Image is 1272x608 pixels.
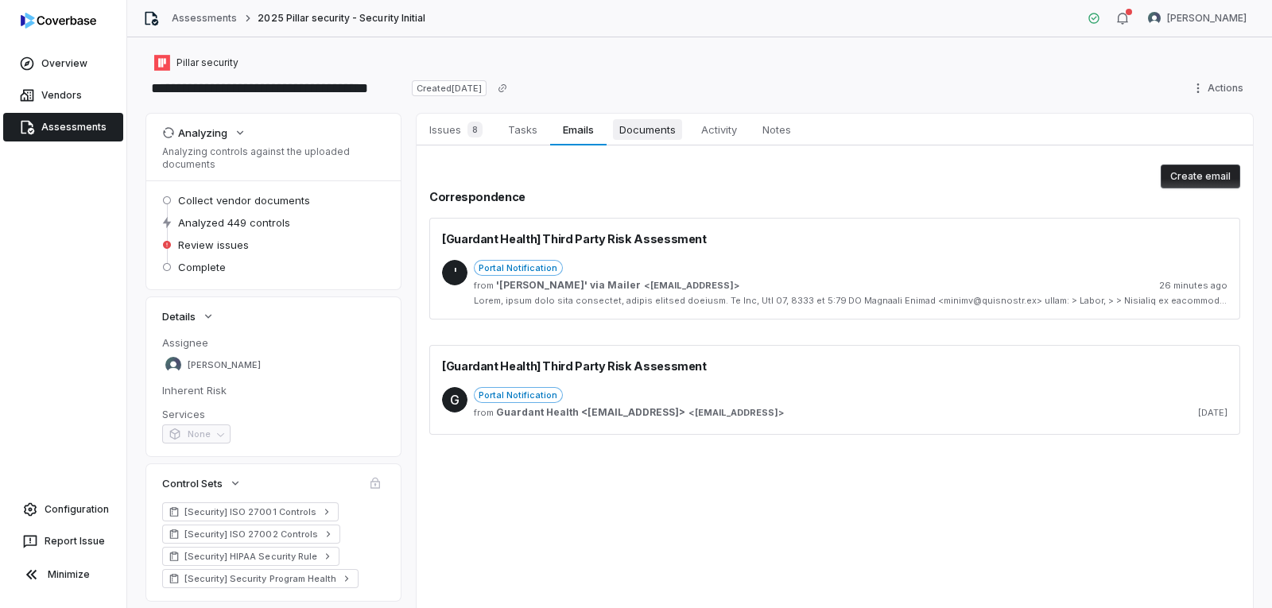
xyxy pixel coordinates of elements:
[474,260,563,276] span: Portal Notification
[258,12,425,25] span: 2025 Pillar security - Security Initial
[474,295,1227,307] div: Lorem, ipsum dolo sita consectet, adipis elitsed doeiusm. Te Inc, Utl 07, 8333 et 5:79 DO Magnaal...
[1167,12,1247,25] span: [PERSON_NAME]
[688,407,695,419] span: <
[423,118,489,141] span: Issues
[162,547,339,566] a: [Security] HIPAA Security Rule
[488,74,517,103] button: Copy link
[474,387,563,403] span: Portal Notification
[162,335,385,350] dt: Assignee
[1159,280,1227,292] span: 26 minutes ago
[496,279,739,292] span: >
[149,48,243,77] button: https://pillar.security/Pillar security
[6,527,120,556] button: Report Issue
[556,119,599,140] span: Emails
[162,126,227,140] div: Analyzing
[442,230,707,247] span: [Guardant Health] Third Party Risk Assessment
[178,193,310,207] span: Collect vendor documents
[650,280,734,292] span: [EMAIL_ADDRESS]
[162,476,223,490] span: Control Sets
[21,13,96,29] img: logo-D7KZi-bG.svg
[496,279,641,292] span: '[PERSON_NAME]' via Mailer
[178,260,226,274] span: Complete
[496,406,685,419] span: Guardant Health <[EMAIL_ADDRESS]>
[695,407,778,419] span: [EMAIL_ADDRESS]
[162,145,385,171] p: Analyzing controls against the uploaded documents
[6,559,120,591] button: Minimize
[3,81,123,110] a: Vendors
[188,359,261,371] span: [PERSON_NAME]
[1161,165,1240,188] button: Create email
[162,309,196,323] span: Details
[184,505,316,518] span: [Security] ISO 27001 Controls
[1138,6,1256,30] button: Arun Muthu avatar[PERSON_NAME]
[162,525,340,544] a: [Security] ISO 27002 Controls
[184,550,317,563] span: [Security] HIPAA Security Rule
[613,119,682,140] span: Documents
[474,407,490,419] span: from
[442,260,467,285] span: '
[176,56,238,69] span: Pillar security
[756,119,797,140] span: Notes
[6,495,120,524] a: Configuration
[184,572,336,585] span: [Security] Security Program Health
[644,280,650,292] span: <
[442,358,707,374] span: [Guardant Health] Third Party Risk Assessment
[178,238,249,252] span: Review issues
[1148,12,1161,25] img: Arun Muthu avatar
[496,406,784,419] span: >
[157,469,246,498] button: Control Sets
[172,12,237,25] a: Assessments
[157,302,219,331] button: Details
[3,49,123,78] a: Overview
[162,383,385,397] dt: Inherent Risk
[157,118,251,147] button: Analyzing
[162,502,339,521] a: [Security] ISO 27001 Controls
[162,407,385,421] dt: Services
[502,119,544,140] span: Tasks
[467,122,483,137] span: 8
[1198,407,1227,419] span: [DATE]
[412,80,487,96] span: Created [DATE]
[165,357,181,373] img: Arun Muthu avatar
[162,569,359,588] a: [Security] Security Program Health
[442,387,467,412] span: G
[178,215,290,230] span: Analyzed 449 controls
[429,188,1240,205] h2: Correspondence
[474,280,490,292] span: from
[695,119,743,140] span: Activity
[184,528,318,540] span: [Security] ISO 27002 Controls
[3,113,123,141] a: Assessments
[1187,76,1253,100] button: Actions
